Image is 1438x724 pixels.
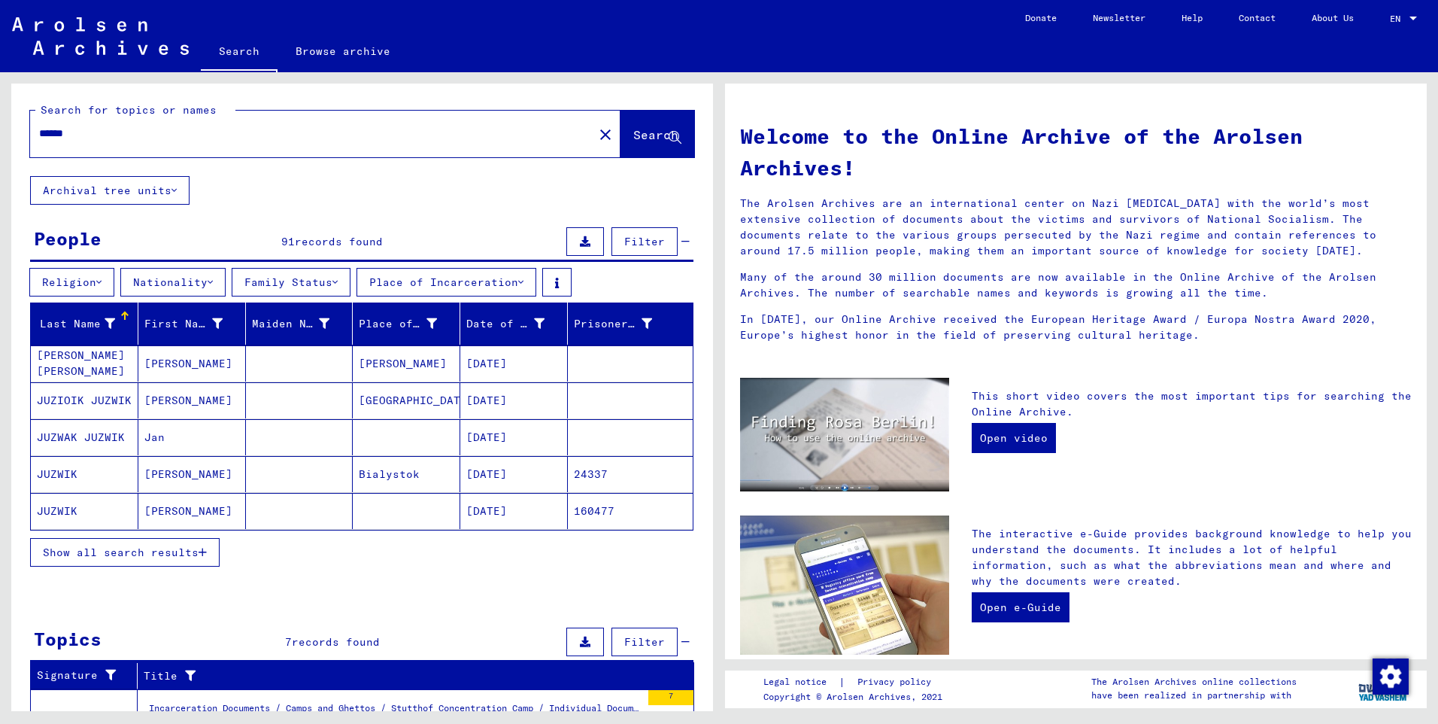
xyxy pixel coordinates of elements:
[278,33,408,69] a: Browse archive
[845,674,949,690] a: Privacy policy
[353,456,460,492] mat-cell: Bialystok
[31,456,138,492] mat-cell: JUZWIK
[740,196,1412,259] p: The Arolsen Archives are an international center on Nazi [MEDICAL_DATA] with the world’s most ext...
[144,668,657,684] div: Title
[460,382,568,418] mat-cell: [DATE]
[740,516,949,655] img: eguide.jpg
[568,303,693,345] mat-header-cell: Prisoner #
[568,493,693,529] mat-cell: 160477
[34,625,102,653] div: Topics
[252,312,353,336] div: Maiden Name
[12,17,189,55] img: Arolsen_neg.svg
[648,690,693,705] div: 7
[763,674,949,690] div: |
[138,382,246,418] mat-cell: [PERSON_NAME]
[620,111,694,157] button: Search
[31,303,138,345] mat-header-cell: Last Name
[1355,670,1412,707] img: yv_logo.png
[460,303,568,345] mat-header-cell: Date of Birth
[138,493,246,529] mat-cell: [PERSON_NAME]
[972,423,1056,453] a: Open video
[138,345,246,382] mat-cell: [PERSON_NAME]
[30,176,190,205] button: Archival tree units
[972,388,1412,420] p: This short video covers the most important tips for searching the Online Archive.
[149,701,641,722] div: Incarceration Documents / Camps and Ghettos / Stutthof Concentration Camp / Individual Documents ...
[120,268,226,297] button: Nationality
[359,316,437,332] div: Place of Birth
[574,316,652,332] div: Prisoner #
[252,316,330,332] div: Maiden Name
[1373,659,1409,695] img: Change consent
[740,312,1412,343] p: In [DATE], our Online Archive received the European Heritage Award / Europa Nostra Award 2020, Eu...
[740,378,949,491] img: video.jpg
[41,103,217,117] mat-label: Search for topics or names
[972,526,1412,589] p: The interactive e-Guide provides background knowledge to help you understand the documents. It in...
[1091,675,1297,689] p: The Arolsen Archives online collections
[574,312,675,336] div: Prisoner #
[138,303,246,345] mat-header-cell: First Name
[31,345,138,382] mat-cell: [PERSON_NAME] [PERSON_NAME]
[1091,689,1297,702] p: have been realized in partnership with
[740,269,1412,301] p: Many of the around 30 million documents are now available in the Online Archive of the Arolsen Ar...
[292,635,380,649] span: records found
[30,538,220,567] button: Show all search results
[460,493,568,529] mat-cell: [DATE]
[29,268,114,297] button: Religion
[460,345,568,382] mat-cell: [DATE]
[285,635,292,649] span: 7
[144,316,223,332] div: First Name
[37,664,137,688] div: Signature
[34,225,102,252] div: People
[763,674,839,690] a: Legal notice
[138,456,246,492] mat-cell: [PERSON_NAME]
[37,312,138,336] div: Last Name
[1390,14,1406,24] span: EN
[201,33,278,72] a: Search
[31,382,138,418] mat-cell: JUZIOIK JUZWIK
[624,635,665,649] span: Filter
[37,668,118,683] div: Signature
[460,419,568,455] mat-cell: [DATE]
[31,493,138,529] mat-cell: JUZWIK
[596,126,614,144] mat-icon: close
[972,592,1069,622] a: Open e-Guide
[353,345,460,382] mat-cell: [PERSON_NAME]
[359,312,460,336] div: Place of Birth
[590,119,620,149] button: Clear
[568,456,693,492] mat-cell: 24337
[37,316,115,332] div: Last Name
[232,268,350,297] button: Family Status
[460,456,568,492] mat-cell: [DATE]
[138,419,246,455] mat-cell: Jan
[611,227,678,256] button: Filter
[633,127,678,142] span: Search
[295,235,383,248] span: records found
[43,546,199,559] span: Show all search results
[624,235,665,248] span: Filter
[466,316,545,332] div: Date of Birth
[466,312,567,336] div: Date of Birth
[31,419,138,455] mat-cell: JUZWAK JUZWIK
[144,664,675,688] div: Title
[611,628,678,656] button: Filter
[246,303,353,345] mat-header-cell: Maiden Name
[740,120,1412,184] h1: Welcome to the Online Archive of the Arolsen Archives!
[356,268,536,297] button: Place of Incarceration
[281,235,295,248] span: 91
[763,690,949,704] p: Copyright © Arolsen Archives, 2021
[144,312,245,336] div: First Name
[353,303,460,345] mat-header-cell: Place of Birth
[353,382,460,418] mat-cell: [GEOGRAPHIC_DATA]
